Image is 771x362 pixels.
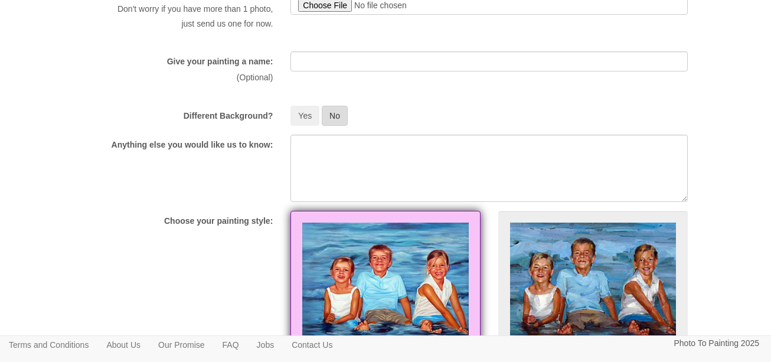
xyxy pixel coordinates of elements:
button: No [322,106,348,126]
a: Our Promise [149,336,214,354]
a: FAQ [214,336,248,354]
img: Impressionist [510,223,676,346]
img: Realism [302,223,468,346]
p: (Optional) [83,70,273,85]
a: Contact Us [283,336,341,354]
p: Don't worry if you have more than 1 photo, just send us one for now. [83,2,273,31]
label: Give your painting a name: [167,56,273,67]
button: Yes [290,106,319,126]
label: Different Background? [184,110,273,122]
label: Choose your painting style: [164,215,273,227]
a: Jobs [248,336,283,354]
label: Anything else you would like us to know: [112,139,273,151]
p: Photo To Painting 2025 [674,336,759,351]
a: About Us [97,336,149,354]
